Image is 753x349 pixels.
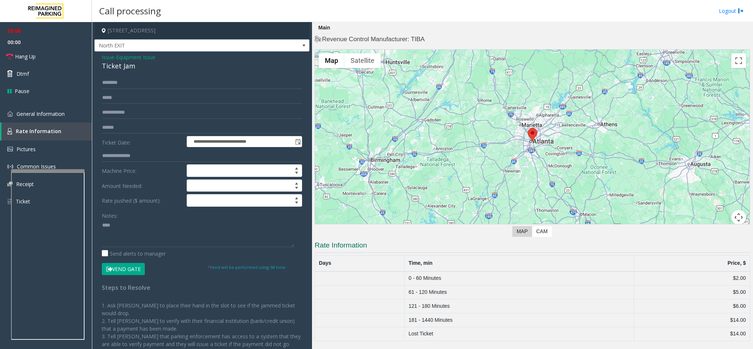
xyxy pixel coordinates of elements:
[291,180,302,186] span: Increase value
[731,53,746,68] button: Toggle fullscreen view
[7,147,13,152] img: 'icon'
[405,285,634,299] td: 61 - 120 Minutes
[7,111,13,117] img: 'icon'
[317,224,341,234] a: Open this area in Google Maps (opens a new window)
[634,271,750,285] td: $2.00
[405,271,634,285] td: 0 - 60 Minutes
[100,194,185,207] label: Rate pushed ($ amount):
[405,255,634,271] th: Time, min
[512,226,532,237] label: Map
[102,209,118,220] label: Notes:
[291,171,302,177] span: Decrease value
[17,146,36,153] span: Pictures
[17,70,29,78] span: Dtmf
[17,110,65,117] span: General Information
[315,241,750,253] h3: Rate Information
[208,264,286,270] small: Vend will be performed using 9# tone
[634,327,750,341] td: $14.00
[294,136,302,147] span: Toggle popup
[291,186,302,192] span: Decrease value
[291,200,302,206] span: Decrease value
[17,163,56,170] span: Common Issues
[100,136,185,147] label: Ticket Date:
[16,128,61,135] span: Rate Information
[405,313,634,327] td: 181 - 1440 Minutes
[315,255,405,271] th: Days
[102,250,166,257] label: Send alerts to manager
[15,87,29,95] span: Pause
[319,53,344,68] button: Show street map
[7,182,12,186] img: 'icon'
[634,255,750,271] th: Price, $
[15,53,36,60] span: Hang Up
[634,285,750,299] td: $5.00
[102,61,302,71] div: Ticket Jam
[114,54,155,61] span: -
[102,263,145,275] button: Vend Gate
[634,299,750,313] td: $6.00
[731,210,746,225] button: Map camera controls
[7,128,12,135] img: 'icon'
[116,53,155,61] span: Equipment Issue
[95,40,266,51] span: North EXIT
[344,53,381,68] button: Show satellite imagery
[317,224,341,234] img: Google
[100,164,185,177] label: Machine Price:
[315,35,750,44] h4: Revenue Control Manufacturer: TIBA
[291,195,302,200] span: Increase value
[7,164,13,170] img: 'icon'
[94,22,309,39] h4: [STREET_ADDRESS]
[1,122,92,140] a: Rate Information
[102,53,114,61] span: Issue
[316,22,332,34] div: Main
[738,7,744,15] img: logout
[96,2,165,20] h3: Call processing
[719,7,744,15] a: Logout
[634,313,750,327] td: $14.00
[7,198,12,205] img: 'icon'
[528,128,537,142] div: 780 Memorial Drive Southeast, Atlanta, GA
[100,179,185,192] label: Amount Needed:
[405,299,634,313] td: 121 - 180 Minutes
[102,284,302,291] h4: Steps to Resolve
[291,165,302,171] span: Increase value
[532,226,552,237] label: CAM
[405,327,634,341] td: Lost Ticket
